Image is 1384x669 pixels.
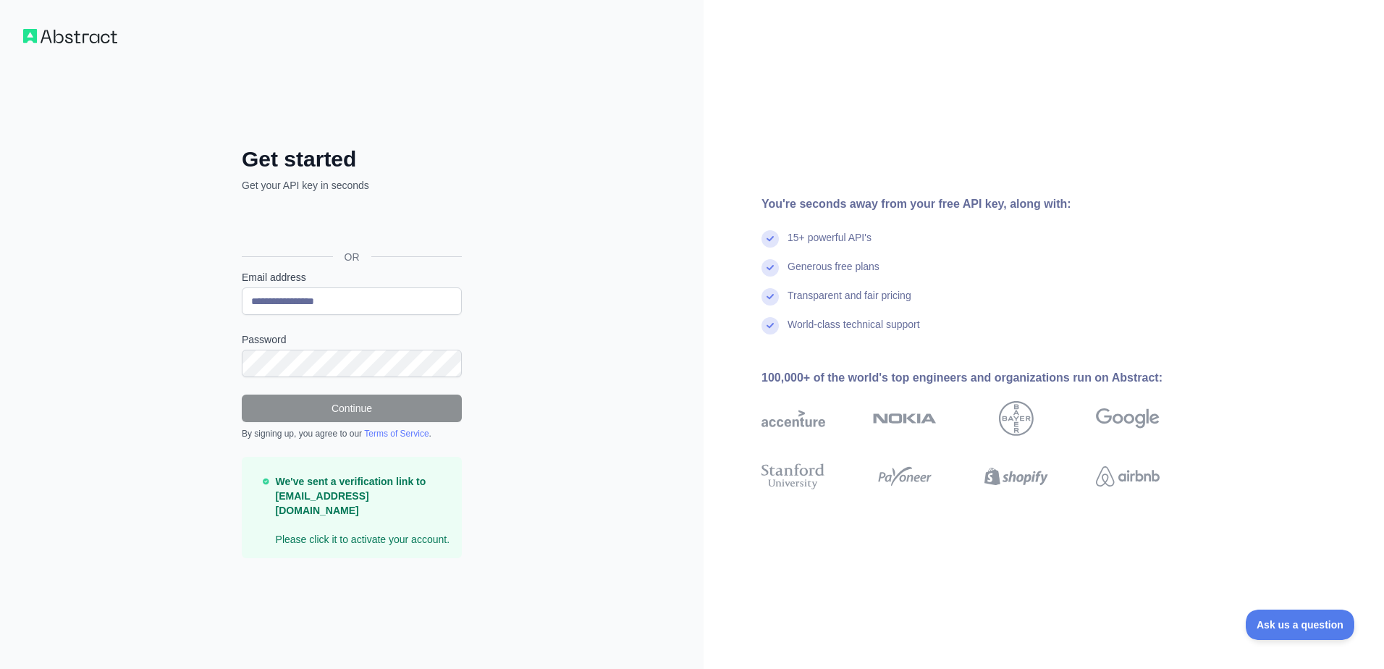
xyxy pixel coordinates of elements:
[333,250,371,264] span: OR
[873,460,937,492] img: payoneer
[242,395,462,422] button: Continue
[1096,460,1160,492] img: airbnb
[364,429,429,439] a: Terms of Service
[761,230,779,248] img: check mark
[999,401,1034,436] img: bayer
[242,270,462,285] label: Email address
[873,401,937,436] img: nokia
[242,178,462,193] p: Get your API key in seconds
[1096,401,1160,436] img: google
[788,230,872,259] div: 15+ powerful API's
[242,428,462,439] div: By signing up, you agree to our .
[761,460,825,492] img: stanford university
[242,146,462,172] h2: Get started
[788,259,879,288] div: Generous free plans
[23,29,117,43] img: Workflow
[788,288,911,317] div: Transparent and fair pricing
[761,259,779,277] img: check mark
[761,195,1206,213] div: You're seconds away from your free API key, along with:
[1246,610,1355,640] iframe: Toggle Customer Support
[276,474,450,547] p: Please click it to activate your account.
[235,209,466,240] iframe: Sign in with Google Button
[276,476,426,516] strong: We've sent a verification link to [EMAIL_ADDRESS][DOMAIN_NAME]
[242,332,462,347] label: Password
[788,317,920,346] div: World-class technical support
[984,460,1048,492] img: shopify
[761,317,779,334] img: check mark
[761,369,1206,387] div: 100,000+ of the world's top engineers and organizations run on Abstract:
[761,401,825,436] img: accenture
[761,288,779,306] img: check mark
